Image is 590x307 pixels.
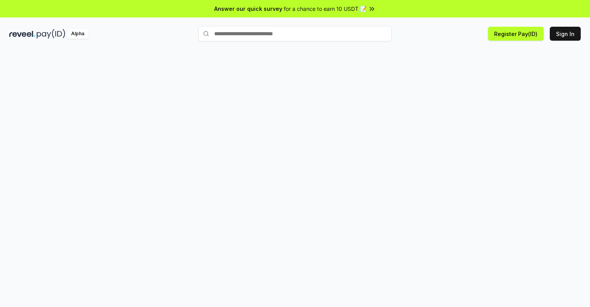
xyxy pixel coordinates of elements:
[9,29,35,39] img: reveel_dark
[488,27,544,41] button: Register Pay(ID)
[550,27,581,41] button: Sign In
[284,5,367,13] span: for a chance to earn 10 USDT 📝
[37,29,65,39] img: pay_id
[67,29,89,39] div: Alpha
[214,5,282,13] span: Answer our quick survey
